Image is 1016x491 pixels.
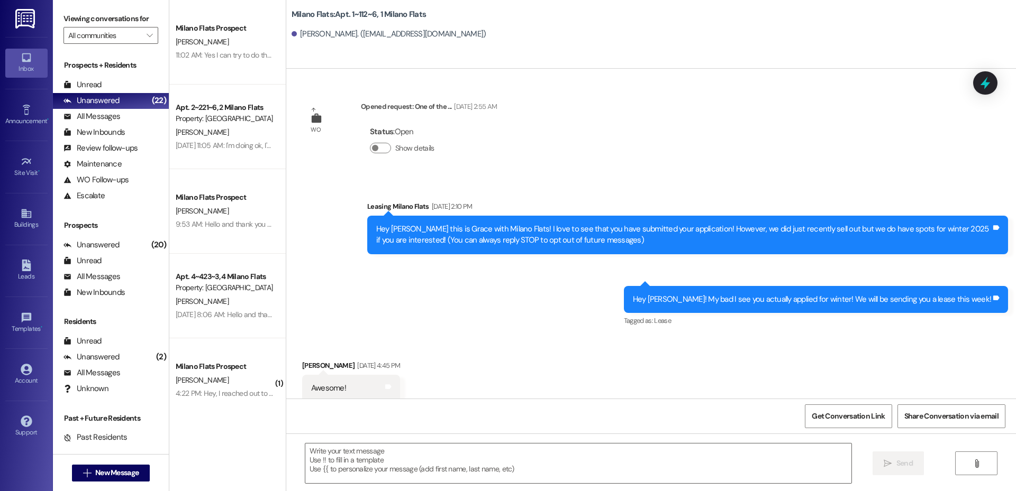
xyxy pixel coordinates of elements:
div: Unread [63,336,102,347]
div: Past + Future Residents [53,413,169,424]
label: Viewing conversations for [63,11,158,27]
span: Send [896,458,913,469]
i:  [973,459,981,468]
span: • [38,168,40,175]
div: Escalate [63,190,105,201]
div: [DATE] 2:55 AM [451,101,497,112]
div: Unanswered [63,351,120,363]
div: Hey [PERSON_NAME]! My bad I see you actually applied for winter! We will be sending you a lease t... [633,294,992,305]
div: Hey [PERSON_NAME] this is Grace with Milano Flats! I love to see that you have submitted your app... [376,224,991,246]
div: 4:22 PM: Hey, I reached out to mentoring and they said other mentors live at [GEOGRAPHIC_DATA] an... [176,388,721,398]
span: [PERSON_NAME] [176,297,229,306]
a: Templates • [5,309,48,337]
div: Property: [GEOGRAPHIC_DATA] Flats [176,113,274,124]
b: Status [370,126,394,137]
div: All Messages [63,271,120,282]
div: : Open [370,124,439,140]
div: Past Residents [63,432,128,443]
span: Get Conversation Link [812,411,885,422]
div: Apt. 2~221~6, 2 Milano Flats [176,102,274,113]
i:  [884,459,892,468]
b: Milano Flats: Apt. 1~112~6, 1 Milano Flats [292,9,426,20]
div: Unanswered [63,95,120,106]
div: Maintenance [63,159,122,170]
div: [DATE] 4:45 PM [355,360,400,371]
div: Residents [53,316,169,327]
button: Get Conversation Link [805,404,892,428]
div: [PERSON_NAME] [302,360,400,375]
span: Lease [654,316,671,325]
div: Property: [GEOGRAPHIC_DATA] Flats [176,282,274,293]
div: Review follow-ups [63,143,138,154]
div: All Messages [63,367,120,378]
div: [DATE] 2:10 PM [429,201,473,212]
div: Opened request: One of the ... [361,101,497,116]
div: WO Follow-ups [63,174,129,186]
div: New Inbounds [63,127,125,138]
div: Milano Flats Prospect [176,23,274,34]
button: Share Conversation via email [897,404,1005,428]
span: [PERSON_NAME] [176,37,229,47]
a: Inbox [5,49,48,77]
span: [PERSON_NAME] [176,375,229,385]
div: WO [311,124,321,135]
div: New Inbounds [63,287,125,298]
a: Buildings [5,205,48,233]
div: 11:02 AM: Yes I can try to do that!! [176,50,277,60]
span: Share Conversation via email [904,411,999,422]
div: Awesome! [311,383,346,394]
button: New Message [72,465,150,481]
button: Send [873,451,924,475]
div: Leasing Milano Flats [367,201,1008,216]
input: All communities [68,27,141,44]
span: • [41,323,42,331]
i:  [147,31,152,40]
a: Support [5,412,48,441]
div: Milano Flats Prospect [176,192,274,203]
div: (22) [149,92,169,109]
div: (2) [153,349,169,365]
a: Account [5,360,48,389]
div: [DATE] 11:05 AM: I'm doing ok, I've just been having a really tough time with anxiety [176,141,423,150]
div: Unread [63,79,102,90]
i:  [83,469,91,477]
div: All Messages [63,111,120,122]
div: Unknown [63,383,108,394]
div: 9:53 AM: Hello and thank you for contacting Milano Flats. You have reached us after hours. Our te... [176,219,841,229]
div: [PERSON_NAME]. ([EMAIL_ADDRESS][DOMAIN_NAME]) [292,29,486,40]
div: Apt. 4~423~3, 4 Milano Flats [176,271,274,282]
label: Show details [395,143,434,154]
div: Prospects [53,220,169,231]
span: New Message [95,467,139,478]
div: [DATE] 8:06 AM: Hello and thank you for contacting Milano Flats. You have reached us after hours.... [176,310,864,319]
div: Tagged as: [624,313,1009,328]
div: Unanswered [63,239,120,251]
a: Site Visit • [5,153,48,181]
div: Prospects + Residents [53,60,169,71]
img: ResiDesk Logo [15,9,37,29]
div: (20) [149,237,169,253]
div: Unread [63,255,102,266]
div: Milano Flats Prospect [176,361,274,372]
span: • [47,116,49,123]
span: [PERSON_NAME] [176,206,229,216]
span: [PERSON_NAME] [176,127,229,137]
a: Leads [5,256,48,285]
